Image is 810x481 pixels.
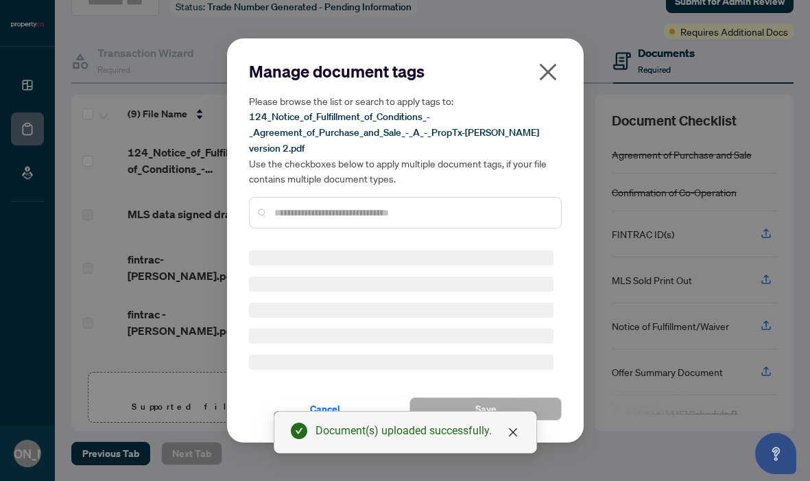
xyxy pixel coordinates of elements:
span: close [537,61,559,83]
h5: Please browse the list or search to apply tags to: Use the checkboxes below to apply multiple doc... [249,93,562,186]
span: Cancel [310,398,340,420]
a: Close [505,425,521,440]
button: Cancel [249,397,401,421]
span: check-circle [291,423,307,439]
span: 124_Notice_of_Fulfillment_of_Conditions_-_Agreement_of_Purchase_and_Sale_-_A_-_PropTx-[PERSON_NAM... [249,110,539,154]
div: Document(s) uploaded successfully. [315,423,520,439]
button: Open asap [755,433,796,474]
span: close [508,427,519,438]
button: Save [409,397,562,421]
h2: Manage document tags [249,60,562,82]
